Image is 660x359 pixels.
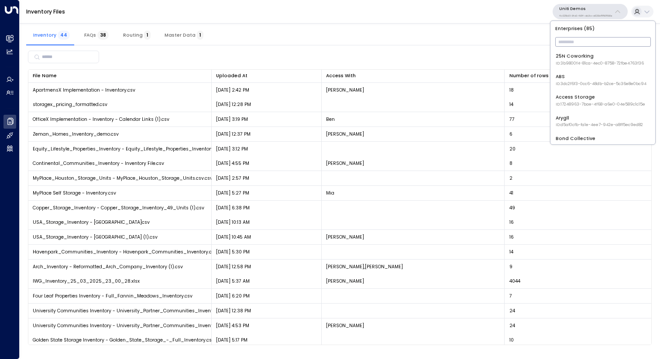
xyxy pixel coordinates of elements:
[216,205,250,211] p: [DATE] 6:38 PM
[33,72,206,80] div: File Name
[216,116,248,123] p: [DATE] 3:19 PM
[509,146,516,152] span: 20
[509,72,549,80] div: Number of rows
[553,4,628,19] button: Uniti Demos4c025b01-9fa0-46ff-ab3a-a620b886896e
[559,6,612,11] p: Uniti Demos
[33,101,107,108] span: storagex_pricing_formatted.csv
[509,322,515,329] span: 24
[26,8,65,15] a: Inventory Files
[509,87,514,93] span: 18
[33,131,119,137] span: Zeman_Homes_Inventory_demo.csv
[33,337,214,343] span: Golden State Storage Inventory - Golden_State_Storage_-_Full_Inventory.csv
[33,72,57,80] div: File Name
[216,72,247,80] div: Uploaded At
[326,278,364,284] p: [PERSON_NAME]
[326,116,335,123] p: Ben
[556,94,645,107] div: Access Storage
[33,293,192,299] span: Four Leaf Properties Inventory - Full_Fannin_Meadows_Inventory.csv
[509,308,515,314] span: 24
[509,293,512,299] span: 7
[326,322,364,329] p: [PERSON_NAME]
[33,278,140,284] span: IWG_Inventory_25_03_2025_23_00_28.xlsx
[33,87,135,93] span: ApartmensX Implementation - Inventory.csv
[216,175,249,181] p: [DATE] 2:57 PM
[509,263,512,270] span: 9
[216,322,249,329] p: [DATE] 4:53 PM
[216,337,247,343] p: [DATE] 5:17 PM
[216,293,250,299] p: [DATE] 6:20 PM
[123,32,151,38] span: Routing
[197,31,203,40] span: 1
[556,73,646,87] div: ABS
[33,190,116,196] span: MyPlace Self Storage - Inventory.csv
[216,87,249,93] p: [DATE] 2:42 PM
[326,87,364,93] p: [PERSON_NAME]
[509,101,513,108] span: 14
[216,308,251,314] p: [DATE] 12:38 PM
[509,131,512,137] span: 6
[556,122,643,128] span: ID: d5af0cfb-fa1e-4ee7-942e-a8ff5ec9ed82
[556,53,644,66] div: 25N Coworking
[216,234,251,240] p: [DATE] 10:45 AM
[556,102,645,108] span: ID: 17248963-7bae-4f68-a6e0-04e589c1c15e
[216,101,251,108] p: [DATE] 12:28 PM
[144,31,151,40] span: 1
[216,249,250,255] p: [DATE] 5:30 PM
[556,81,646,87] span: ID: 3dc2f6f3-0cc6-48db-b2ce-5c36e8e0bc94
[509,337,514,343] span: 10
[559,14,612,17] p: 4c025b01-9fa0-46ff-ab3a-a620b886896e
[509,72,647,80] div: Number of rows
[84,32,109,38] span: FAQs
[509,116,515,123] span: 77
[326,72,500,80] div: Access With
[509,190,513,196] span: 41
[33,205,204,211] span: Copper_Storage_Inventory - Copper_Storage_Inventory_49_Units (1).csv
[509,234,514,240] span: 16
[509,249,513,255] span: 14
[509,278,520,284] span: 4044
[326,160,364,167] p: [PERSON_NAME]
[33,249,217,255] span: Havenpark_Communities_Inventory - Havenpark_Communities_Inventory.csv
[33,234,158,240] span: USA_Storage_Inventory - [GEOGRAPHIC_DATA] (1).csv
[216,72,316,80] div: Uploaded At
[33,116,169,123] span: OfficeX Implementation - Inventory - Calendar Links (1).csv
[33,32,70,38] span: Inventory
[216,160,249,167] p: [DATE] 4:55 PM
[509,160,512,167] span: 8
[509,175,512,181] span: 2
[33,308,243,314] span: University Communities Inventory - University_Partner_Communities_Inventory_Final.csv
[216,131,251,137] p: [DATE] 12:37 PM
[509,205,515,211] span: 49
[33,322,250,329] span: University Communities Inventory - University_Partner_Communities_Inventory_Final (1).csv
[326,190,334,196] p: Mia
[33,146,238,152] span: Equity_Lifestyle_Properties_Inventory - Equity_Lifestyle_Properties_Inventory.csv (1).csv
[97,31,109,40] span: 38
[553,24,653,34] p: Enterprises ( 85 )
[33,263,183,270] span: Arch_Inventory - Reformatted_Arch_Company_Inventory (1).csv
[326,131,364,137] p: [PERSON_NAME]
[58,31,70,40] span: 44
[509,219,514,226] span: 16
[556,135,648,149] div: Bond Collective
[216,190,249,196] p: [DATE] 5:27 PM
[33,175,213,181] span: MyPlace_Houston_Storage_Units - MyPlace_Houston_Storage_Units.csv.csv
[326,263,403,270] p: [PERSON_NAME], [PERSON_NAME]
[556,115,643,128] div: Arygll
[33,160,164,167] span: Continental_Communities_Inventory - Inventory File.csv
[326,234,364,240] p: [PERSON_NAME]
[556,61,644,67] span: ID: 3b9800f4-81ca-4ec0-8758-72fbe4763f36
[216,263,251,270] p: [DATE] 12:58 PM
[165,32,203,38] span: Master Data
[216,146,248,152] p: [DATE] 3:12 PM
[216,219,250,226] p: [DATE] 10:13 AM
[216,278,250,284] p: [DATE] 5:37 AM
[33,219,150,226] span: USA_Storage_Inventory - [GEOGRAPHIC_DATA]csv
